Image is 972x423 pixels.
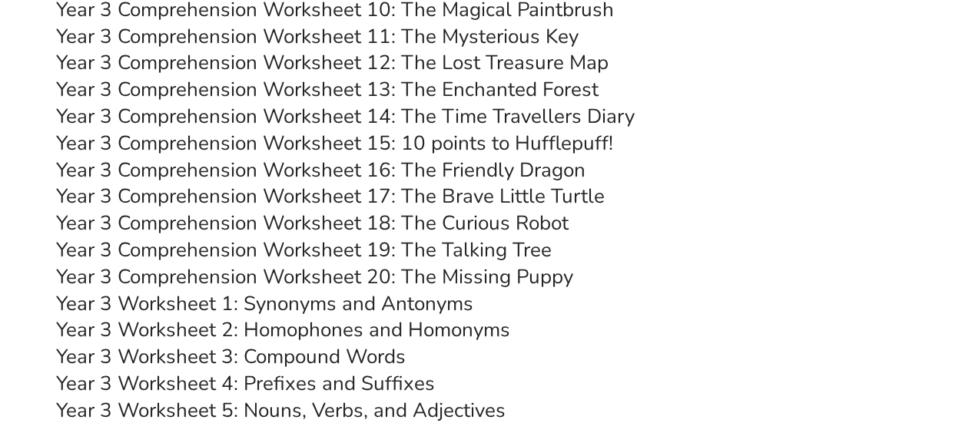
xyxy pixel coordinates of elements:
[56,263,573,290] a: Year 3 Comprehension Worksheet 20: The Missing Puppy
[56,290,473,317] a: Year 3 Worksheet 1: Synonyms and Antonyms
[56,157,586,183] a: Year 3 Comprehension Worksheet 16: The Friendly Dragon
[716,250,972,423] iframe: Chat Widget
[56,23,579,50] a: Year 3 Comprehension Worksheet 11: The Mysterious Key
[56,76,599,103] a: Year 3 Comprehension Worksheet 13: The Enchanted Forest
[56,343,406,370] a: Year 3 Worksheet 3: Compound Words
[56,130,613,157] a: Year 3 Comprehension Worksheet 15: 10 points to Hufflepuff!
[56,183,605,210] a: Year 3 Comprehension Worksheet 17: The Brave Little Turtle
[56,370,435,397] a: Year 3 Worksheet 4: Prefixes and Suffixes
[56,49,609,76] a: Year 3 Comprehension Worksheet 12: The Lost Treasure Map
[56,103,635,130] a: Year 3 Comprehension Worksheet 14: The Time Travellers Diary
[56,210,569,236] a: Year 3 Comprehension Worksheet 18: The Curious Robot
[56,236,552,263] a: Year 3 Comprehension Worksheet 19: The Talking Tree
[56,316,510,343] a: Year 3 Worksheet 2: Homophones and Homonyms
